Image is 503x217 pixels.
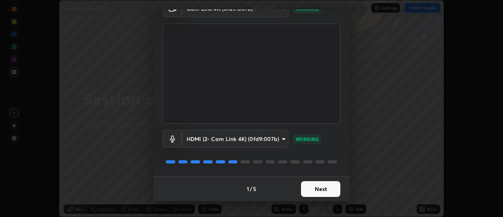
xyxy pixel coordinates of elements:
[247,185,249,193] h4: 1
[253,185,256,193] h4: 5
[250,185,252,193] h4: /
[301,181,340,197] button: Next
[296,135,319,143] p: WORKING
[182,130,288,148] div: Cam Link 4K (0fd9:007b)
